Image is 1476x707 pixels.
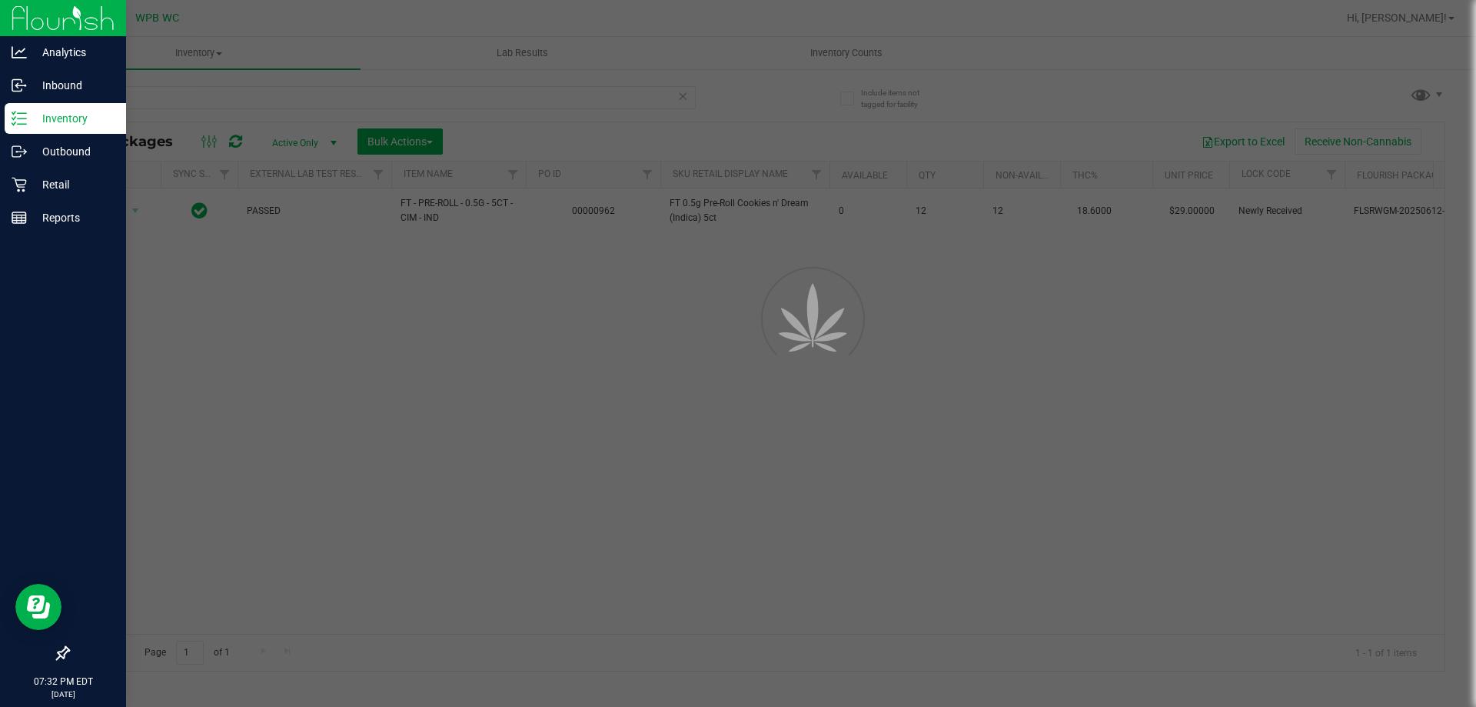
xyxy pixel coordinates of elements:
inline-svg: Retail [12,177,27,192]
inline-svg: Analytics [12,45,27,60]
p: Retail [27,175,119,194]
inline-svg: Inbound [12,78,27,93]
iframe: Resource center [15,584,61,630]
p: 07:32 PM EDT [7,675,119,689]
p: Inventory [27,109,119,128]
p: Outbound [27,142,119,161]
p: Reports [27,208,119,227]
inline-svg: Inventory [12,111,27,126]
p: Inbound [27,76,119,95]
p: Analytics [27,43,119,62]
p: [DATE] [7,689,119,700]
inline-svg: Outbound [12,144,27,159]
inline-svg: Reports [12,210,27,225]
